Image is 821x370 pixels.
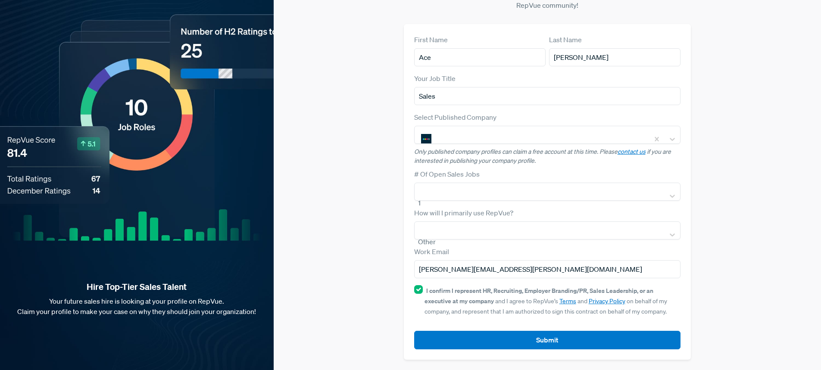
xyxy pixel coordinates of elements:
input: First Name [414,48,546,66]
label: Last Name [549,34,582,45]
label: How will I primarily use RepVue? [414,208,513,218]
label: First Name [414,34,448,45]
input: Email [414,260,681,278]
a: contact us [618,148,646,155]
img: Insight Global [421,134,431,144]
p: Your future sales hire is looking at your profile on RepVue. Claim your profile to make your case... [14,296,260,317]
button: Submit [414,331,681,349]
a: Terms [559,297,576,305]
p: Only published company profiles can claim a free account at this time. Please if you are interest... [414,147,681,165]
label: Work Email [414,246,449,257]
label: Your Job Title [414,73,456,84]
div: Other [418,236,549,247]
div: Insight Global [435,141,562,151]
input: Title [414,87,681,105]
strong: Hire Top-Tier Sales Talent [14,281,260,292]
strong: I confirm I represent HR, Recruiting, Employer Branding/PR, Sales Leadership, or an executive at ... [425,286,653,305]
span: and I agree to RepVue’s and on behalf of my company, and represent that I am authorized to sign t... [425,287,667,315]
label: Select Published Company [414,112,496,122]
label: # Of Open Sales Jobs [414,169,480,179]
a: Privacy Policy [589,297,625,305]
input: Last Name [549,48,681,66]
div: 1 [418,198,541,208]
